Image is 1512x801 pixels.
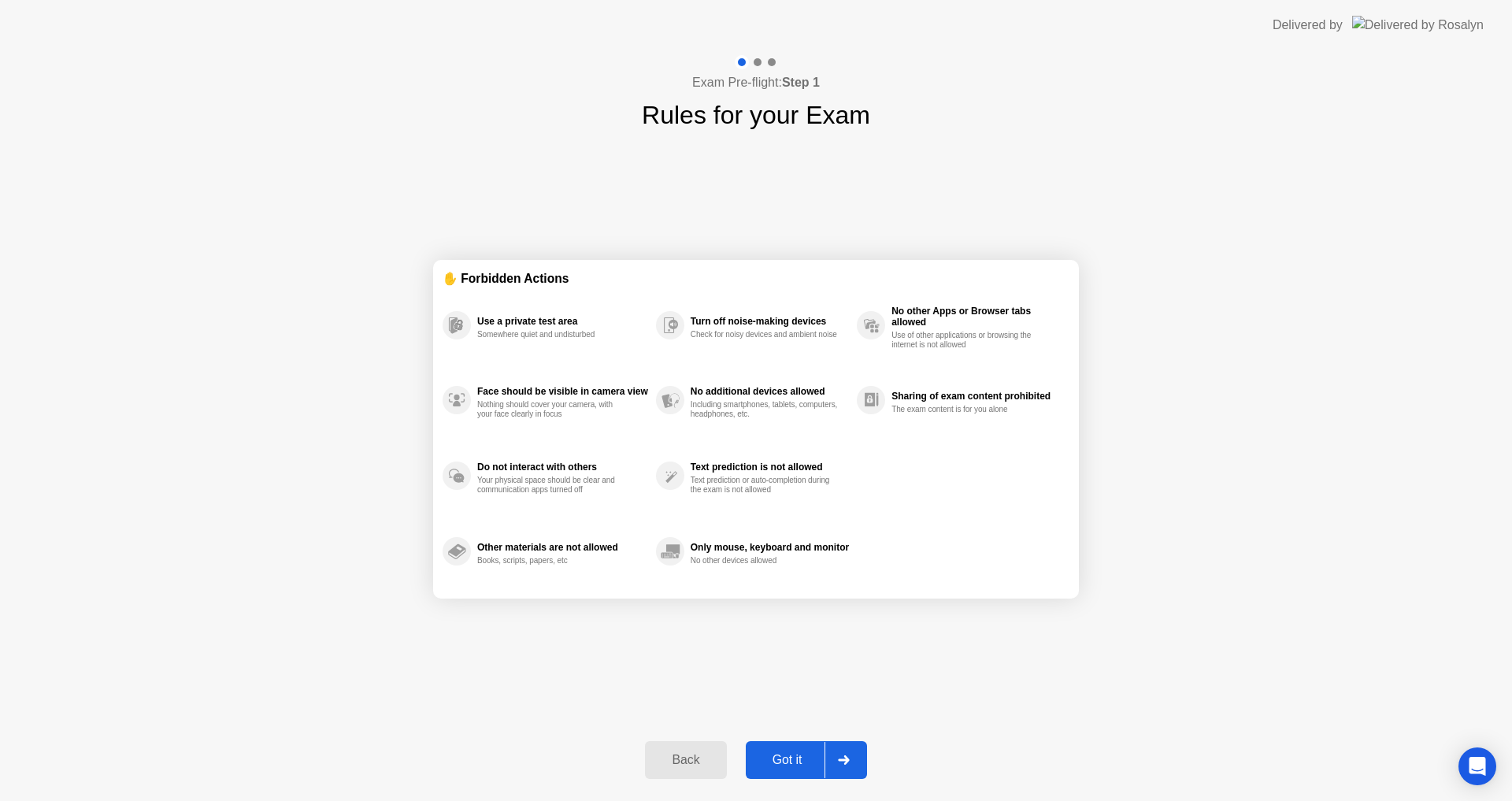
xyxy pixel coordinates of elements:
[891,331,1040,350] div: Use of other applications or browsing the internet is not allowed
[1458,747,1496,785] div: Open Intercom Messenger
[477,400,626,419] div: Nothing should cover your camera, with your face clearly in focus
[443,269,1069,287] div: ✋ Forbidden Actions
[645,741,726,779] button: Back
[691,386,849,397] div: No additional devices allowed
[477,462,648,473] div: Do not interact with others
[691,556,839,566] div: No other devices allowed
[782,76,820,89] b: Step 1
[691,476,839,495] div: Text prediction or auto-completion during the exam is not allowed
[642,96,870,134] h1: Rules for your Exam
[691,316,849,327] div: Turn off noise-making devices
[691,400,839,419] div: Including smartphones, tablets, computers, headphones, etc.
[477,476,626,495] div: Your physical space should be clear and communication apps turned off
[650,753,721,767] div: Back
[691,330,839,339] div: Check for noisy devices and ambient noise
[750,753,825,767] div: Got it
[692,73,820,92] h4: Exam Pre-flight:
[891,391,1062,402] div: Sharing of exam content prohibited
[477,542,648,553] div: Other materials are not allowed
[746,741,867,779] button: Got it
[891,405,1040,414] div: The exam content is for you alone
[477,556,626,566] div: Books, scripts, papers, etc
[1273,16,1343,35] div: Delivered by
[891,306,1062,328] div: No other Apps or Browser tabs allowed
[691,542,849,553] div: Only mouse, keyboard and monitor
[477,386,648,397] div: Face should be visible in camera view
[477,330,626,339] div: Somewhere quiet and undisturbed
[1352,16,1484,34] img: Delivered by Rosalyn
[477,316,648,327] div: Use a private test area
[691,462,849,473] div: Text prediction is not allowed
